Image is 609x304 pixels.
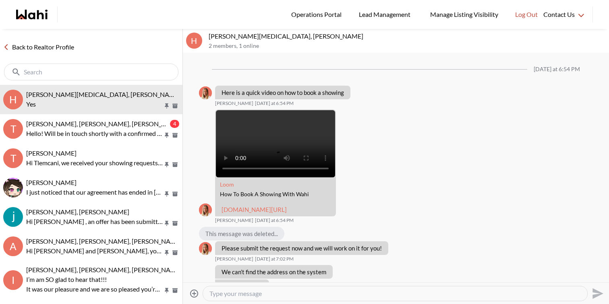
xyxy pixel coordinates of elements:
[24,68,160,76] input: Search
[171,220,179,227] button: Archive
[171,191,179,197] button: Archive
[163,191,170,197] button: Pin
[3,236,23,256] div: A
[3,90,23,109] div: H
[3,119,23,139] div: T
[199,203,212,216] img: M
[171,132,179,139] button: Archive
[26,120,182,127] span: [PERSON_NAME], [PERSON_NAME], [PERSON_NAME]
[163,249,170,256] button: Pin
[163,103,170,109] button: Pin
[222,89,344,96] p: Here is a quick video on how to book a showing
[3,270,23,290] div: I
[428,9,501,20] span: Manage Listing Visibility
[186,33,202,49] div: H
[222,206,287,213] a: [DOMAIN_NAME][URL]
[26,208,129,216] span: [PERSON_NAME], [PERSON_NAME]
[26,275,163,284] p: I’m am SO glad to hear that!!!
[588,284,606,302] button: Send
[199,242,212,255] div: Michelle Ryckman
[220,191,331,198] div: How To Book A Showing With Wahi
[26,158,163,168] p: Hi Tlemcani, we received your showing requests - exciting 🎉 . We will be in touch shortly.
[163,287,170,294] button: Pin
[215,256,253,262] span: [PERSON_NAME]
[26,99,163,109] p: Yes
[26,217,163,226] p: Hi [PERSON_NAME] , an offer has been submitted for [STREET_ADDRESS]. If you’re still interested i...
[26,187,163,197] p: I just noticed that our agreement has ended in [DATE]. I do like the service you provided. But I ...
[291,9,344,20] span: Operations Portal
[199,203,212,216] div: Michelle Ryckman
[163,132,170,139] button: Pin
[199,86,212,99] div: Michelle Ryckman
[26,129,163,138] p: Hello! Will be in touch shortly with a confirmed showing schedule for you
[163,220,170,227] button: Pin
[199,242,212,255] img: M
[26,149,77,157] span: [PERSON_NAME]
[26,179,77,186] span: [PERSON_NAME]
[209,43,606,49] p: 2 members , 1 online
[255,100,294,107] time: 2025-10-02T22:54:50.343Z
[26,237,182,245] span: [PERSON_NAME], [PERSON_NAME], [PERSON_NAME]
[255,256,294,262] time: 2025-10-02T23:02:05.135Z
[220,181,234,188] a: Attachment
[209,32,606,40] p: [PERSON_NAME][MEDICAL_DATA], [PERSON_NAME]
[16,10,48,19] a: Wahi homepage
[171,249,179,256] button: Archive
[222,268,326,275] p: We can’t find the address on the system
[3,178,23,197] div: liuhong chen, Faraz
[26,284,163,294] p: It was our pleasure and we are so pleased you’re happy!
[255,217,294,224] time: 2025-10-02T22:54:50.865Z
[163,161,170,168] button: Pin
[170,120,179,128] div: 4
[534,66,580,73] div: [DATE] at 6:54 PM
[171,287,179,294] button: Archive
[199,227,284,240] div: This message was deleted...
[515,9,538,20] span: Log Out
[359,9,413,20] span: Lead Management
[199,86,212,99] img: M
[171,161,179,168] button: Archive
[222,244,382,252] p: Please submit the request now and we will work on it for you!
[26,90,181,98] span: [PERSON_NAME][MEDICAL_DATA], [PERSON_NAME]
[3,148,23,168] div: T
[215,217,253,224] span: [PERSON_NAME]
[3,207,23,227] div: Souhel Bally, Faraz
[26,266,235,273] span: [PERSON_NAME], [PERSON_NAME], [PERSON_NAME], [PERSON_NAME]
[3,178,23,197] img: l
[3,207,23,227] img: S
[26,246,163,256] p: Hi [PERSON_NAME] and [PERSON_NAME], you just saved [STREET_ADDRESS]. Would you like to book a sho...
[209,290,581,298] textarea: Type your message
[171,103,179,109] button: Archive
[215,100,253,107] span: [PERSON_NAME]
